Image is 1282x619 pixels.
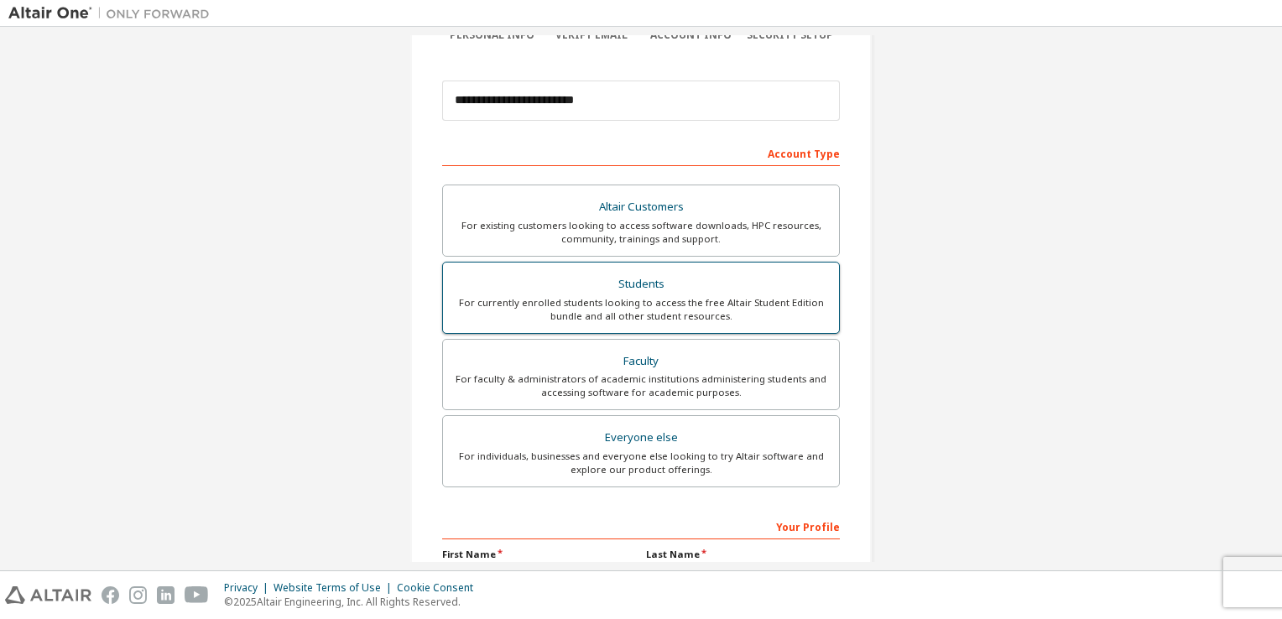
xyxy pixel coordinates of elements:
[129,586,147,604] img: instagram.svg
[5,586,91,604] img: altair_logo.svg
[453,273,829,296] div: Students
[453,296,829,323] div: For currently enrolled students looking to access the free Altair Student Edition bundle and all ...
[397,581,483,595] div: Cookie Consent
[442,548,636,561] label: First Name
[453,195,829,219] div: Altair Customers
[453,372,829,399] div: For faculty & administrators of academic institutions administering students and accessing softwa...
[442,29,542,42] div: Personal Info
[741,29,841,42] div: Security Setup
[453,426,829,450] div: Everyone else
[442,512,840,539] div: Your Profile
[646,548,840,561] label: Last Name
[185,586,209,604] img: youtube.svg
[453,219,829,246] div: For existing customers looking to access software downloads, HPC resources, community, trainings ...
[542,29,642,42] div: Verify Email
[224,581,274,595] div: Privacy
[641,29,741,42] div: Account Info
[8,5,218,22] img: Altair One
[453,350,829,373] div: Faculty
[157,586,175,604] img: linkedin.svg
[453,450,829,476] div: For individuals, businesses and everyone else looking to try Altair software and explore our prod...
[224,595,483,609] p: © 2025 Altair Engineering, Inc. All Rights Reserved.
[274,581,397,595] div: Website Terms of Use
[102,586,119,604] img: facebook.svg
[442,139,840,166] div: Account Type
